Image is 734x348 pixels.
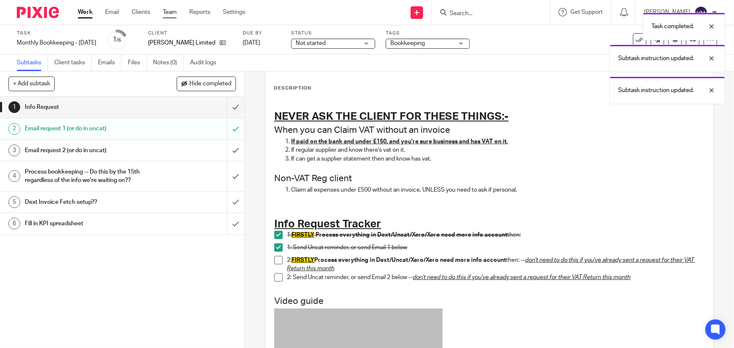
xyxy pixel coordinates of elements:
strong: Process everything in Dext/Uncat/Xero/Xero need more info account [315,232,507,238]
div: 2 [8,123,20,135]
p: 1: Send Uncat reminder, or send Email 1 below [287,243,704,252]
div: 3 [8,145,20,156]
div: 5 [8,196,20,208]
div: Monthly Bookkeeping - August 2025 [17,39,96,47]
label: Task [17,30,96,37]
h2: Video guide [274,294,704,308]
span: [DATE] [243,40,260,46]
a: Team [163,8,177,16]
button: Hide completed [177,76,236,91]
a: Work [78,8,93,16]
span: Hide completed [189,81,231,87]
h2: Non-VAT Reg client [274,171,704,186]
p: 2: then: -- [287,256,704,273]
span: FIRSTLY [291,257,314,263]
label: Client [148,30,232,37]
a: Files [128,55,147,71]
h1: Info Request [25,101,154,113]
h1: Email request 1 (or do in uncat) [25,122,154,135]
h1: Email request 2 (or do in uncat) [25,144,154,157]
strong: Process everything in Dext/Uncat/Xero/Xero need more info account [291,257,506,263]
div: 1 [113,35,121,45]
div: Monthly Bookkeeping - [DATE] [17,39,96,47]
div: 4 [8,170,20,182]
a: Subtasks [17,55,48,71]
p: 2: Send Uncat reminder, or send Email 2 below -- [287,273,704,282]
img: svg%3E [694,6,708,19]
p: Claim all expenses under £500 without an invoice, UNLESS you need to ask if personal. [291,186,704,194]
p: Subtask instruction updated. [618,86,694,95]
p: 1: then: [287,231,704,239]
a: Client tasks [54,55,92,71]
a: Reports [189,8,210,16]
span: FIRSTLY [291,232,314,238]
a: Clients [132,8,150,16]
a: Email [105,8,119,16]
a: Emails [98,55,122,71]
a: Notes (0) [153,55,184,71]
div: 6 [8,218,20,229]
p: Subtask instruction updated. [618,54,694,63]
h2: When you can Claim VAT without an invoice [274,123,704,137]
a: Audit logs [190,55,223,71]
p: Task completed. [652,22,694,31]
p: [PERSON_NAME] Limited [148,39,215,47]
p: Description [274,85,311,92]
span: Not started [296,40,326,46]
img: Pixie [17,7,59,18]
label: Due by [243,30,281,37]
p: If can get a supplier statement then and know has vat. [291,155,704,163]
u: Info Request Tracker [274,219,381,229]
label: Status [291,30,375,37]
a: Settings [223,8,245,16]
u: NEVER ASK THE CLIENT FOR THESE THINGS:- [274,111,509,122]
u: If paid on the bank and under £150, and you're sure business and has VAT on it. [291,139,508,145]
small: /6 [117,38,121,42]
h1: Fill in KPI spreadsheet [25,217,154,230]
u: don't need to do this if you've already sent a request for their VAT Return this month [413,274,631,280]
div: 1 [8,101,20,113]
button: + Add subtask [8,76,55,91]
h1: Process bookkeeping -- Do this by the 15th regardless of the info we're waiting on?? [25,166,154,187]
p: If regular supplier and know there's vat on it. [291,146,704,154]
h1: Dext Invoice Fetch setup?? [25,196,154,208]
